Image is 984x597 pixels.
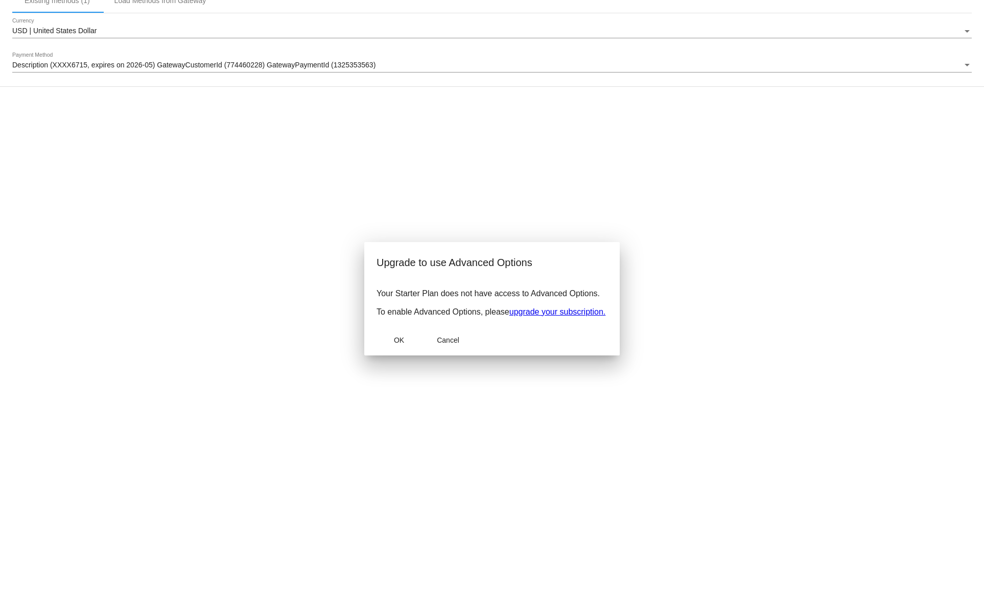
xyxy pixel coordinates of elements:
[12,61,376,69] span: Description (XXXX6715, expires on 2026-05) GatewayCustomerId (774460228) GatewayPaymentId (132535...
[509,307,606,316] a: upgrade your subscription.
[377,289,607,317] p: Your Starter Plan does not have access to Advanced Options. To enable Advanced Options, please
[394,336,404,344] span: OK
[437,336,459,344] span: Cancel
[12,27,972,35] mat-select: Currency
[426,331,471,349] button: Close dialog
[12,27,97,35] span: USD | United States Dollar
[12,61,972,69] mat-select: Payment Method
[377,331,421,349] button: Close dialog
[377,254,607,271] h2: Upgrade to use Advanced Options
